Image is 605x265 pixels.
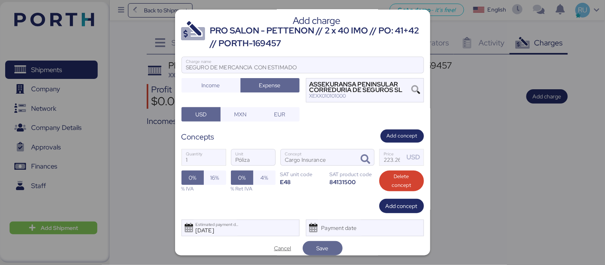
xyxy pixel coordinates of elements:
[259,80,281,90] span: Expense
[181,131,215,143] div: Concepts
[231,171,253,185] button: 0%
[221,107,260,122] button: MXN
[317,243,329,253] span: Save
[210,17,424,24] div: Add charge
[181,185,226,192] div: % IVA
[211,173,219,183] span: 16%
[280,171,325,178] div: SAT unit code
[274,110,285,119] span: EUR
[386,201,418,211] span: Add concept
[181,171,204,185] button: 0%
[202,80,220,90] span: Income
[274,243,291,253] span: Cancel
[386,172,418,190] span: Delete concept
[195,110,207,119] span: USD
[240,78,300,92] button: Expense
[189,173,196,183] span: 0%
[210,24,424,50] div: PRO SALON - PETTENON // 2 x 40 IMO // PO: 41+42 // PORTH-169457
[253,171,276,185] button: 4%
[387,132,418,140] span: Add concept
[309,82,412,93] div: ASSEKURANSA PENINSULAR CORREDURIA DE SEGUROS SL
[330,171,374,178] div: SAT product code
[379,171,424,191] button: Delete concept
[238,173,246,183] span: 0%
[379,199,424,213] button: Add concept
[330,178,374,186] div: 84131500
[309,93,412,99] div: XEXX010101000
[380,130,424,143] button: Add concept
[280,178,325,186] div: E48
[181,78,240,92] button: Income
[260,107,300,122] button: EUR
[204,171,226,185] button: 16%
[234,110,246,119] span: MXN
[181,107,221,122] button: USD
[231,185,276,192] div: % Ret IVA
[263,241,303,255] button: Cancel
[303,241,343,255] button: Save
[260,173,268,183] span: 4%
